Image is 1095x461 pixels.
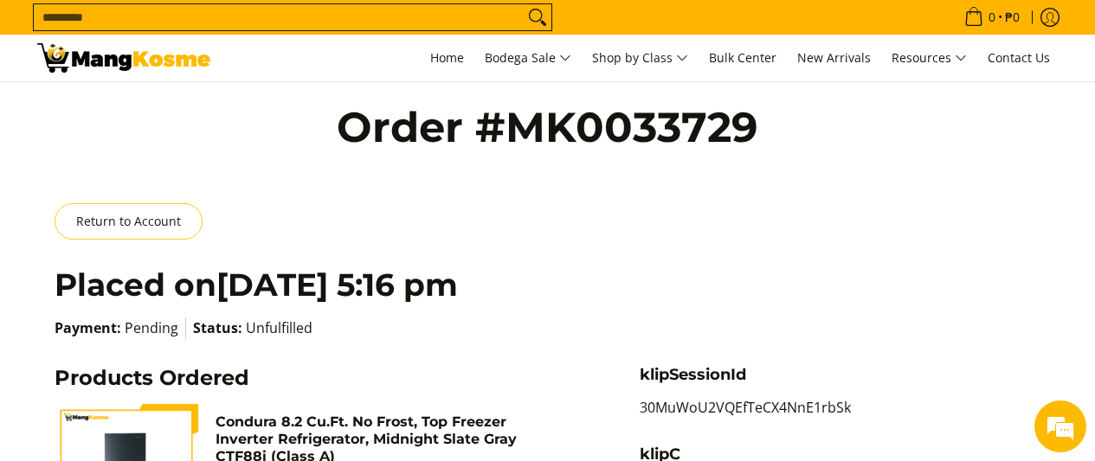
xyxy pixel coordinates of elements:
button: Search [524,4,551,30]
span: Resources [892,48,967,69]
span: Unfulfilled [246,318,312,337]
nav: Main Menu [228,35,1059,81]
a: New Arrivals [789,35,879,81]
span: 0 [986,11,998,23]
span: • [959,8,1025,27]
span: Bulk Center [709,49,776,66]
a: Bodega Sale [476,35,580,81]
img: Order #MK0033729 | Mang Kosme [37,43,210,73]
a: Shop by Class [583,35,697,81]
a: Return to Account [55,203,203,240]
span: Contact Us [988,49,1050,66]
span: Pending [125,318,178,337]
a: Resources [883,35,976,81]
p: 30MuWoU2VQEfTeCX4NnE1rbSk [640,397,1040,436]
span: Bodega Sale [485,48,571,69]
span: Home [430,49,464,66]
h2: Placed on [55,266,1041,304]
a: Bulk Center [700,35,785,81]
strong: Status: [193,318,242,337]
span: ₱0 [1002,11,1022,23]
time: [DATE] 5:16 pm [216,266,458,304]
a: Contact Us [979,35,1059,81]
a: Home [422,35,473,81]
strong: Payment: [55,318,121,337]
span: Shop by Class [592,48,688,69]
h3: Products Ordered [55,365,539,391]
h1: Order #MK0033729 [167,101,929,153]
span: New Arrivals [797,49,871,66]
h4: klipSessionId [640,365,1040,385]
